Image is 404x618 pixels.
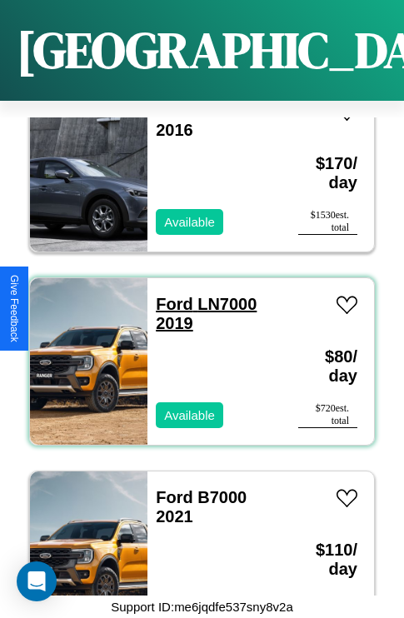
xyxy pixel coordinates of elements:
a: Ford LN7000 2019 [156,295,257,332]
a: Mazda CX-70 2016 [156,102,258,139]
h3: $ 80 / day [298,331,357,402]
div: $ 720 est. total [298,402,357,428]
p: Available [164,211,215,233]
h3: $ 170 / day [298,137,357,209]
div: Give Feedback [8,275,20,342]
p: Support ID: me6jqdfe537sny8v2a [111,596,292,618]
div: Open Intercom Messenger [17,561,57,601]
a: Ford B7000 2021 [156,488,247,526]
p: Available [164,404,215,426]
h3: $ 110 / day [298,524,357,596]
div: $ 1530 est. total [298,209,357,235]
